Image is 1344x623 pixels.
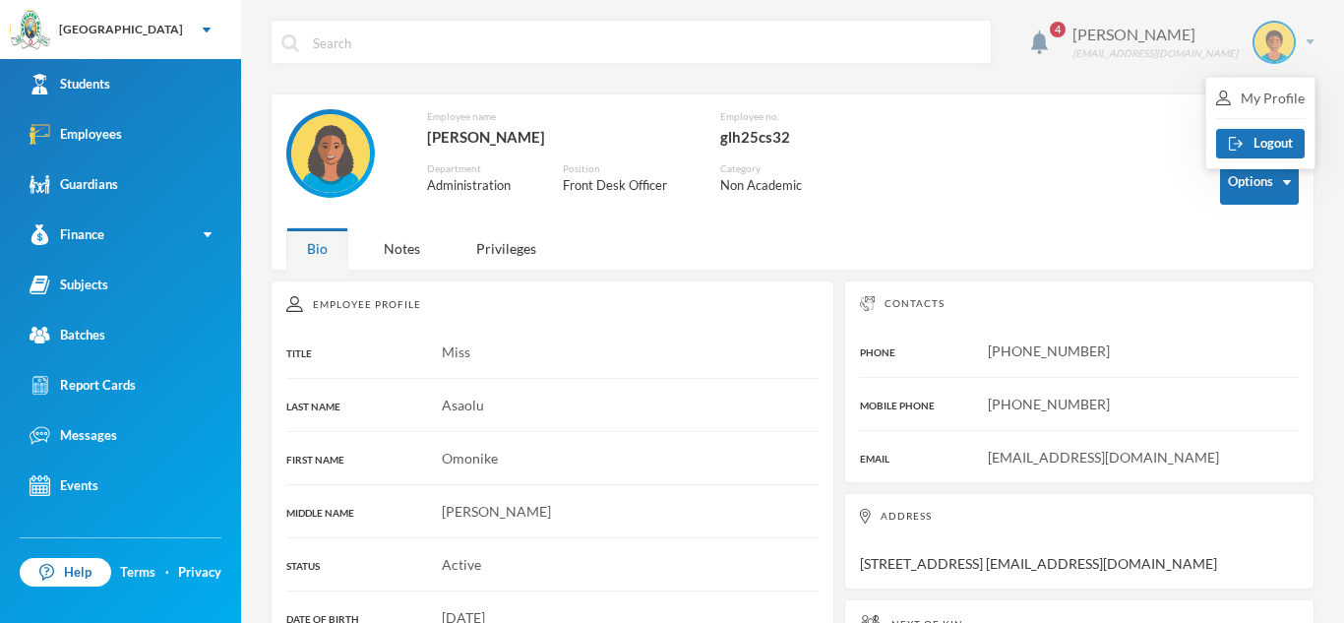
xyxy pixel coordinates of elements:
img: search [281,34,299,52]
img: EMPLOYEE [291,114,370,193]
div: [PERSON_NAME] [1072,23,1238,46]
span: Omonike [442,450,498,467]
div: Privileges [456,227,557,270]
div: Subjects [30,275,108,295]
div: Employee name [427,109,690,124]
div: glh25cs32 [720,124,877,150]
div: Messages [30,425,117,446]
button: Logout [1216,129,1305,158]
div: Students [30,74,110,94]
div: Address [860,509,1299,524]
div: Guardians [30,174,118,195]
div: Department [427,161,533,176]
div: Position [563,161,690,176]
img: logo [11,11,50,50]
img: STUDENT [1254,23,1294,62]
a: Terms [120,563,155,583]
div: Contacts [860,296,1299,311]
div: Employee Profile [286,296,819,312]
div: Report Cards [30,375,136,396]
div: · [165,563,169,583]
button: Options [1220,160,1299,205]
span: Active [442,556,481,573]
a: Privacy [178,563,221,583]
div: Bio [286,227,348,270]
div: Notes [363,227,441,270]
a: Help [20,558,111,588]
div: Finance [30,224,104,245]
span: [PHONE_NUMBER] [988,396,1110,412]
span: [EMAIL_ADDRESS][DOMAIN_NAME] [988,449,1219,466]
span: Asaolu [442,397,484,413]
div: Category [720,161,825,176]
div: Batches [30,325,105,345]
input: Search [311,21,981,65]
div: Employee no. [720,109,877,124]
div: Non Academic [720,176,825,196]
div: [EMAIL_ADDRESS][DOMAIN_NAME] [1072,46,1238,61]
span: Miss [442,343,470,360]
div: Events [30,475,98,496]
div: Employees [30,124,122,145]
span: 4 [1050,22,1066,37]
div: [PERSON_NAME] [427,124,690,150]
div: [GEOGRAPHIC_DATA] [59,21,183,38]
span: [PHONE_NUMBER] [988,343,1110,359]
div: [STREET_ADDRESS] [EMAIL_ADDRESS][DOMAIN_NAME] [844,493,1314,590]
div: My Profile [1216,88,1305,108]
span: [PERSON_NAME] [442,503,551,520]
div: Front Desk Officer [563,176,690,196]
div: Administration [427,176,533,196]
